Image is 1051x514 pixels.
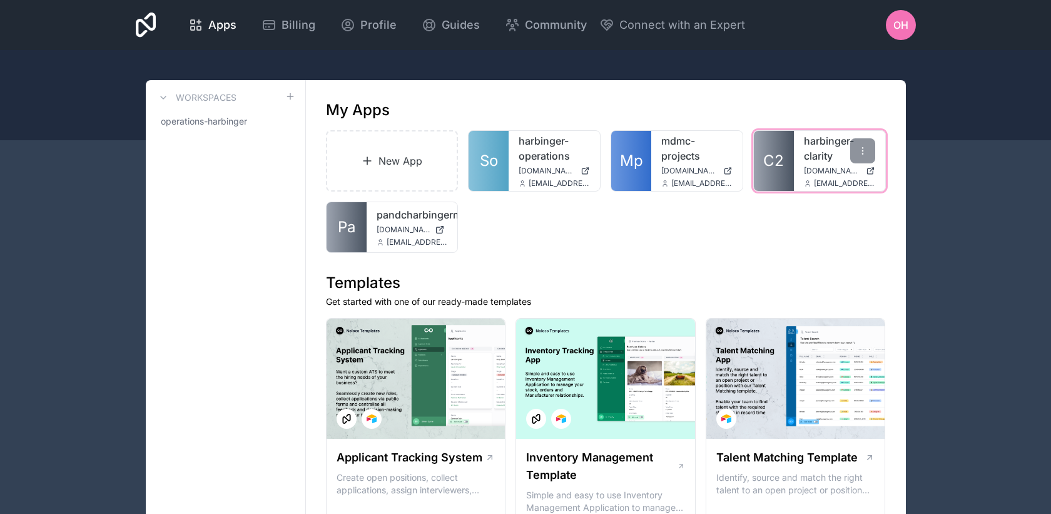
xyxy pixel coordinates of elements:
span: OH [893,18,908,33]
a: operations-harbinger [156,110,295,133]
img: Airtable Logo [367,414,377,424]
button: Connect with an Expert [599,16,745,34]
span: Apps [208,16,236,34]
p: Identify, source and match the right talent to an open project or position with our Talent Matchi... [716,471,875,496]
p: Simple and easy to use Inventory Management Application to manage your stock, orders and Manufact... [526,489,685,514]
span: [EMAIL_ADDRESS][DOMAIN_NAME] [387,237,448,247]
span: Pa [338,217,355,237]
span: Guides [442,16,480,34]
a: So [469,131,509,191]
a: Workspaces [156,90,236,105]
a: [DOMAIN_NAME] [804,166,875,176]
a: [DOMAIN_NAME] [661,166,733,176]
h1: Applicant Tracking System [337,449,482,466]
a: Profile [330,11,407,39]
span: operations-harbinger [161,115,247,128]
span: Community [525,16,587,34]
a: Community [495,11,597,39]
span: [EMAIL_ADDRESS][DOMAIN_NAME] [671,178,733,188]
span: Connect with an Expert [619,16,745,34]
span: [DOMAIN_NAME] [519,166,576,176]
p: Create open positions, collect applications, assign interviewers, centralise candidate feedback a... [337,471,495,496]
h1: My Apps [326,100,390,120]
h1: Templates [326,273,886,293]
span: Profile [360,16,397,34]
span: [EMAIL_ADDRESS][DOMAIN_NAME] [814,178,875,188]
img: Airtable Logo [556,414,566,424]
a: harbinger-clarity [804,133,875,163]
a: [DOMAIN_NAME] [519,166,590,176]
a: Billing [251,11,325,39]
span: [DOMAIN_NAME] [661,166,718,176]
a: Pa [327,202,367,252]
h1: Talent Matching Template [716,449,858,466]
span: [EMAIL_ADDRESS][DOMAIN_NAME] [529,178,590,188]
span: [DOMAIN_NAME] [804,166,861,176]
a: C2 [754,131,794,191]
p: Get started with one of our ready-made templates [326,296,886,308]
a: Guides [412,11,490,39]
span: Billing [282,16,315,34]
span: [DOMAIN_NAME] [377,225,430,235]
span: Mp [620,151,643,171]
a: Apps [178,11,246,39]
span: So [480,151,498,171]
a: mdmc-projects [661,133,733,163]
h3: Workspaces [176,91,236,104]
a: harbinger-operations [519,133,590,163]
h1: Inventory Management Template [526,449,676,484]
a: [DOMAIN_NAME] [377,225,448,235]
a: New App [326,130,459,192]
a: Mp [611,131,651,191]
a: pandcharbingermarketing [377,207,448,222]
span: C2 [763,151,784,171]
img: Airtable Logo [721,414,731,424]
